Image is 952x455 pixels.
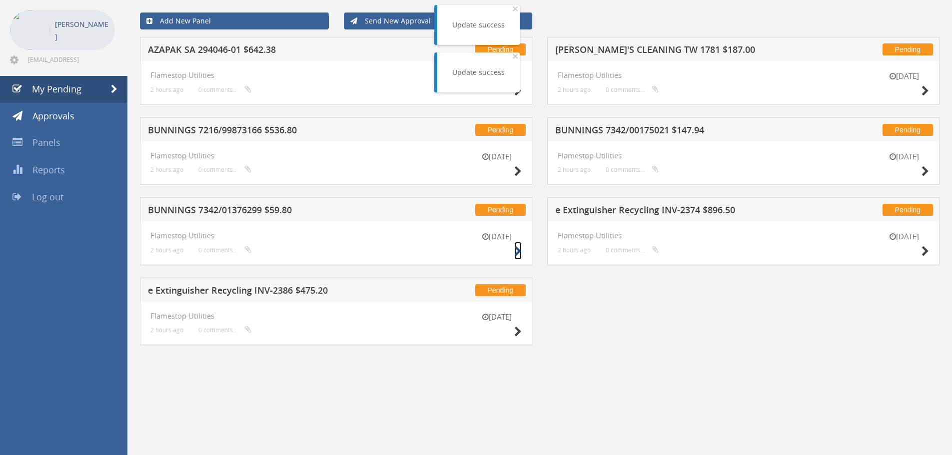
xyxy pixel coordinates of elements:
h4: Flamestop Utilities [558,231,929,240]
small: 2 hours ago [150,246,183,254]
h4: Flamestop Utilities [558,151,929,160]
div: Update success [452,67,505,77]
span: Pending [883,43,933,55]
small: [DATE] [879,231,929,242]
h5: e Extinguisher Recycling INV-2374 $896.50 [555,205,819,218]
small: 0 comments... [198,166,251,173]
span: Approvals [32,110,74,122]
h5: BUNNINGS 7342/01376299 $59.80 [148,205,411,218]
div: Update success [452,20,505,30]
p: [PERSON_NAME] [55,18,110,43]
span: Pending [883,204,933,216]
small: 2 hours ago [150,326,183,334]
h4: Flamestop Utilities [558,71,929,79]
small: 2 hours ago [150,86,183,93]
h5: [PERSON_NAME]'S CLEANING TW 1781 $187.00 [555,45,819,57]
small: 0 comments... [606,86,659,93]
span: Pending [883,124,933,136]
small: 0 comments... [198,246,251,254]
span: Pending [475,43,526,55]
span: [EMAIL_ADDRESS][DOMAIN_NAME] [28,55,113,63]
h5: BUNNINGS 7342/00175021 $147.94 [555,125,819,138]
h4: Flamestop Utilities [150,151,522,160]
span: Panels [32,136,60,148]
small: 0 comments... [198,86,251,93]
span: × [512,1,518,15]
h5: BUNNINGS 7216/99873166 $536.80 [148,125,411,138]
h4: Flamestop Utilities [150,231,522,240]
h4: Flamestop Utilities [150,312,522,320]
small: 0 comments... [606,246,659,254]
small: 2 hours ago [150,166,183,173]
small: [DATE] [879,151,929,162]
h4: Flamestop Utilities [150,71,522,79]
small: [DATE] [879,71,929,81]
small: [DATE] [472,312,522,322]
span: Reports [32,164,65,176]
h5: e Extinguisher Recycling INV-2386 $475.20 [148,286,411,298]
span: My Pending [32,83,81,95]
a: Send New Approval [344,12,533,29]
a: Add New Panel [140,12,329,29]
span: Pending [475,284,526,296]
span: × [512,49,518,63]
span: Pending [475,204,526,216]
small: 2 hours ago [558,166,591,173]
small: 0 comments... [606,166,659,173]
h5: AZAPAK SA 294046-01 $642.38 [148,45,411,57]
small: 2 hours ago [558,86,591,93]
small: [DATE] [472,231,522,242]
span: Pending [475,124,526,136]
small: [DATE] [472,151,522,162]
span: Log out [32,191,63,203]
small: 2 hours ago [558,246,591,254]
small: 0 comments... [198,326,251,334]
